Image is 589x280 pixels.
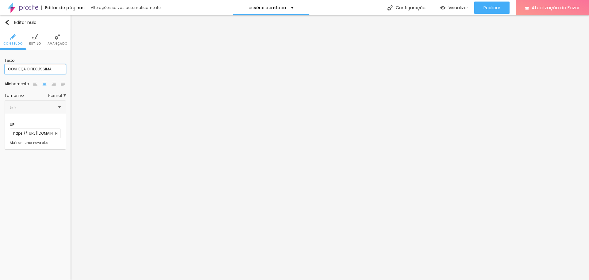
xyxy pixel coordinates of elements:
[42,82,47,86] img: paragraph-center-align.svg
[532,4,580,11] font: Atualização do Fazer
[5,81,29,86] font: Alinhamento
[61,82,65,86] img: paragraph-justified-align.svg
[52,82,56,86] img: paragraph-right-align.svg
[248,5,286,11] font: essênciaemfoco
[10,122,16,127] font: URL
[32,34,38,40] img: Ícone
[10,34,16,40] img: Ícone
[448,5,468,11] font: Visualizar
[434,2,474,14] button: Visualizar
[440,5,445,10] img: view-1.svg
[33,82,37,86] img: paragraph-left-align.svg
[5,93,24,98] font: Tamanho
[396,5,428,11] font: Configurações
[474,2,510,14] button: Publicar
[5,20,10,25] img: Ícone
[91,5,160,10] font: Alterações salvas automaticamente
[48,93,62,98] font: Normal
[10,140,48,145] font: Abrir em uma nova aba
[55,34,60,40] img: Ícone
[58,106,61,108] img: Ícone
[48,41,67,46] font: Avançado
[29,41,41,46] font: Estilo
[45,5,85,11] font: Editor de páginas
[387,5,393,10] img: Ícone
[71,15,589,280] iframe: Editor
[10,105,16,110] font: Link
[483,5,500,11] font: Publicar
[3,41,23,46] font: Conteúdo
[5,58,14,63] font: Texto
[5,101,66,114] div: ÍconeLink
[14,19,37,26] font: Editar nulo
